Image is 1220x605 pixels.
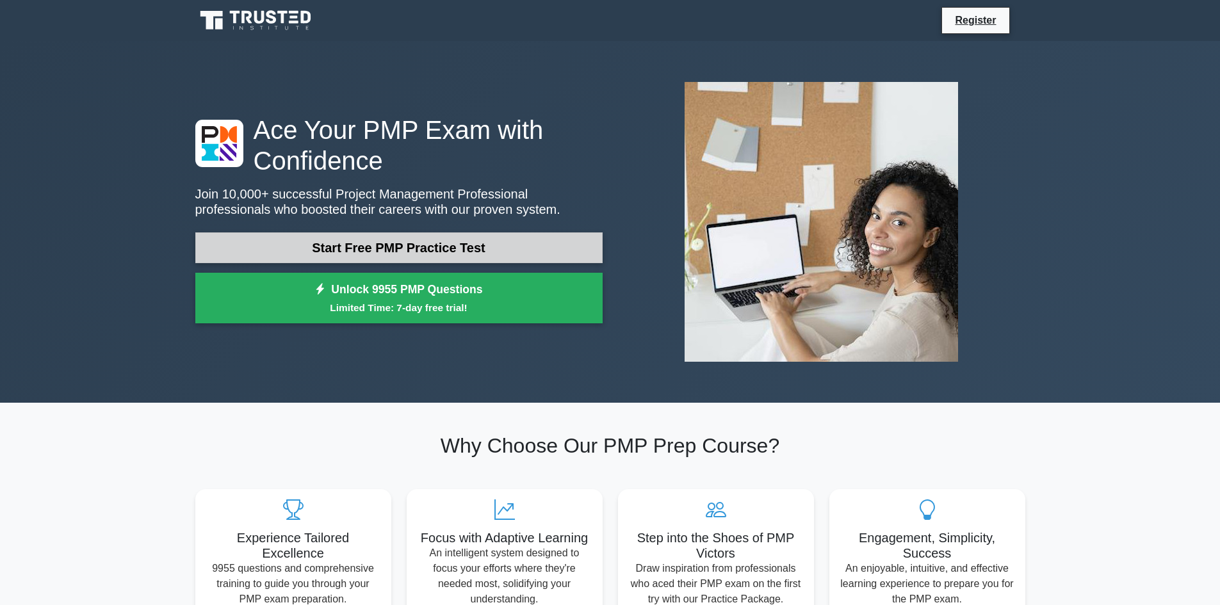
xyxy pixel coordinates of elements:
h1: Ace Your PMP Exam with Confidence [195,115,603,176]
h5: Step into the Shoes of PMP Victors [628,530,804,561]
a: Unlock 9955 PMP QuestionsLimited Time: 7-day free trial! [195,273,603,324]
a: Start Free PMP Practice Test [195,232,603,263]
a: Register [947,12,1004,28]
small: Limited Time: 7-day free trial! [211,300,587,315]
h5: Engagement, Simplicity, Success [840,530,1015,561]
h5: Experience Tailored Excellence [206,530,381,561]
h5: Focus with Adaptive Learning [417,530,592,545]
h2: Why Choose Our PMP Prep Course? [195,433,1025,458]
p: Join 10,000+ successful Project Management Professional professionals who boosted their careers w... [195,186,603,217]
